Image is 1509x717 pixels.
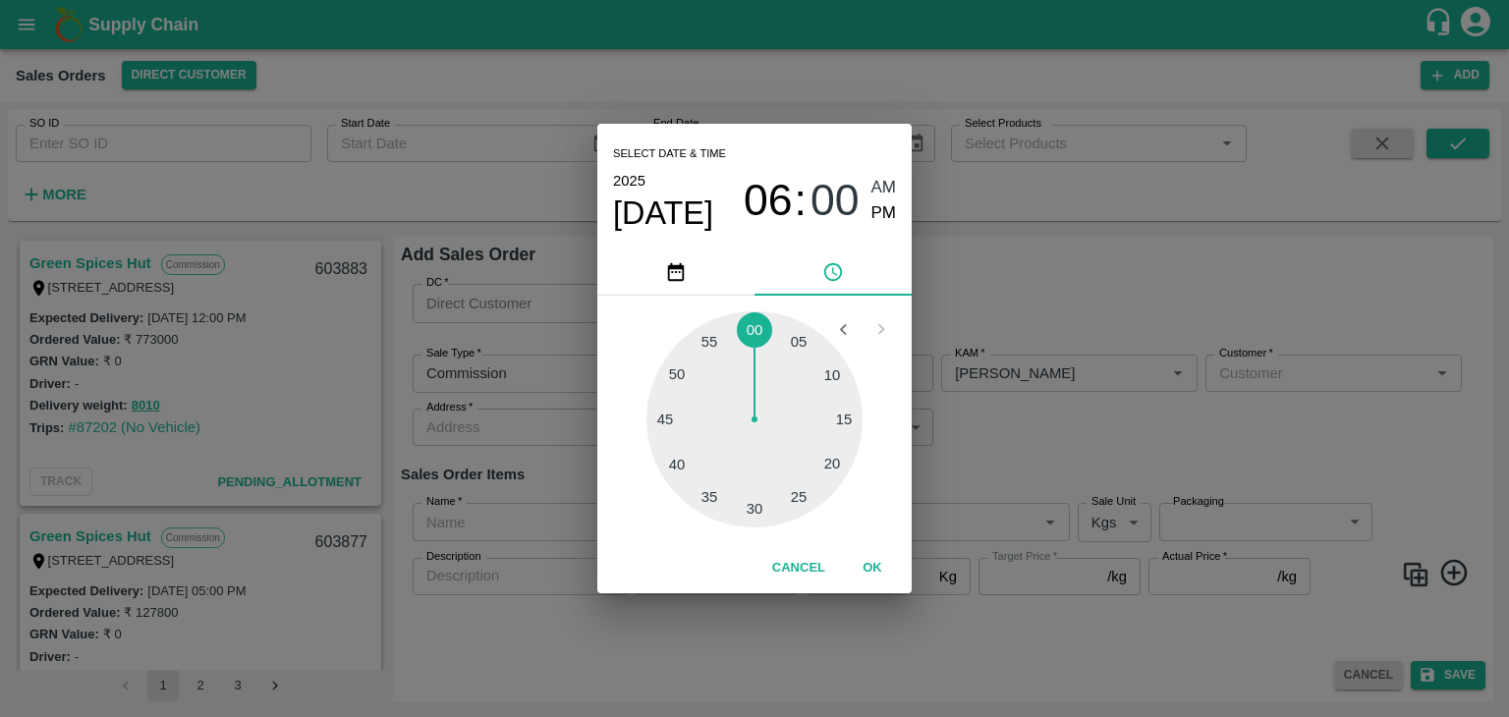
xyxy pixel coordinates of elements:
button: 2025 [613,168,645,193]
button: pick date [597,248,754,296]
button: Cancel [764,551,833,585]
button: [DATE] [613,193,713,233]
button: AM [871,175,897,201]
button: OK [841,551,904,585]
button: PM [871,200,897,227]
button: 00 [810,175,860,227]
button: 06 [744,175,793,227]
span: Select date & time [613,139,726,169]
button: pick time [754,248,912,296]
span: : [795,175,807,227]
button: Open previous view [824,310,862,348]
span: 06 [744,175,793,226]
span: 00 [810,175,860,226]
